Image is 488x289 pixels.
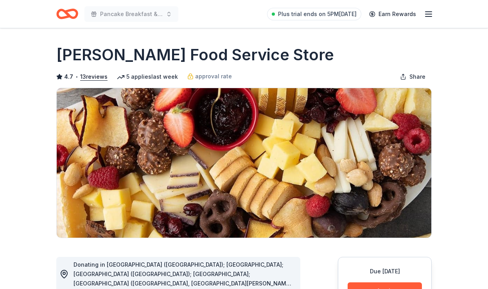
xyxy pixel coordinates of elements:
[394,69,432,85] button: Share
[278,9,357,19] span: Plus trial ends on 5PM[DATE]
[348,267,422,276] div: Due [DATE]
[80,72,108,81] button: 13reviews
[64,72,73,81] span: 4.7
[364,7,421,21] a: Earn Rewards
[409,72,425,81] span: Share
[195,72,232,81] span: approval rate
[84,6,178,22] button: Pancake Breakfast & Silent Auction
[75,74,78,80] span: •
[267,8,361,20] a: Plus trial ends on 5PM[DATE]
[187,72,232,81] a: approval rate
[56,44,334,66] h1: [PERSON_NAME] Food Service Store
[100,9,163,19] span: Pancake Breakfast & Silent Auction
[57,88,431,238] img: Image for Gordon Food Service Store
[56,5,78,23] a: Home
[117,72,178,81] div: 5 applies last week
